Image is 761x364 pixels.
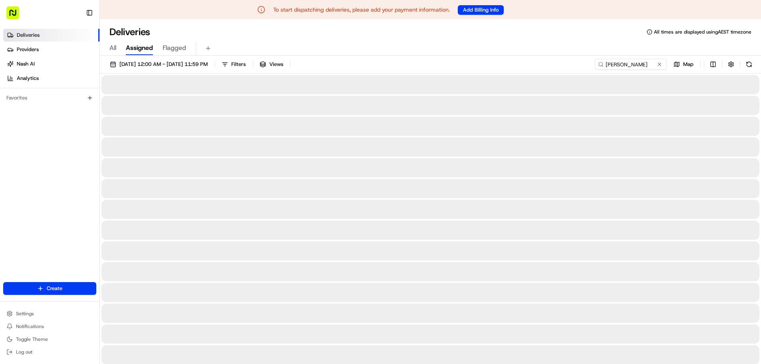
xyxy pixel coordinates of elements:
[458,5,504,15] button: Add Billing Info
[17,60,35,68] span: Nash AI
[126,43,153,53] span: Assigned
[109,26,150,38] h1: Deliveries
[16,336,48,342] span: Toggle Theme
[163,43,186,53] span: Flagged
[16,323,44,330] span: Notifications
[3,321,96,332] button: Notifications
[119,61,208,68] span: [DATE] 12:00 AM - [DATE] 11:59 PM
[3,58,99,70] a: Nash AI
[16,349,32,355] span: Log out
[3,282,96,295] button: Create
[683,61,693,68] span: Map
[3,308,96,319] button: Settings
[17,32,40,39] span: Deliveries
[3,346,96,358] button: Log out
[269,61,283,68] span: Views
[670,59,697,70] button: Map
[231,61,246,68] span: Filters
[17,46,39,53] span: Providers
[743,59,755,70] button: Refresh
[16,310,34,317] span: Settings
[3,43,99,56] a: Providers
[17,75,39,82] span: Analytics
[256,59,287,70] button: Views
[654,29,751,35] span: All times are displayed using AEST timezone
[3,29,99,42] a: Deliveries
[595,59,667,70] input: Type to search
[3,334,96,345] button: Toggle Theme
[273,6,450,14] p: To start dispatching deliveries, please add your payment information.
[47,285,62,292] span: Create
[3,72,99,85] a: Analytics
[3,91,96,104] div: Favorites
[109,43,116,53] span: All
[218,59,249,70] button: Filters
[106,59,211,70] button: [DATE] 12:00 AM - [DATE] 11:59 PM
